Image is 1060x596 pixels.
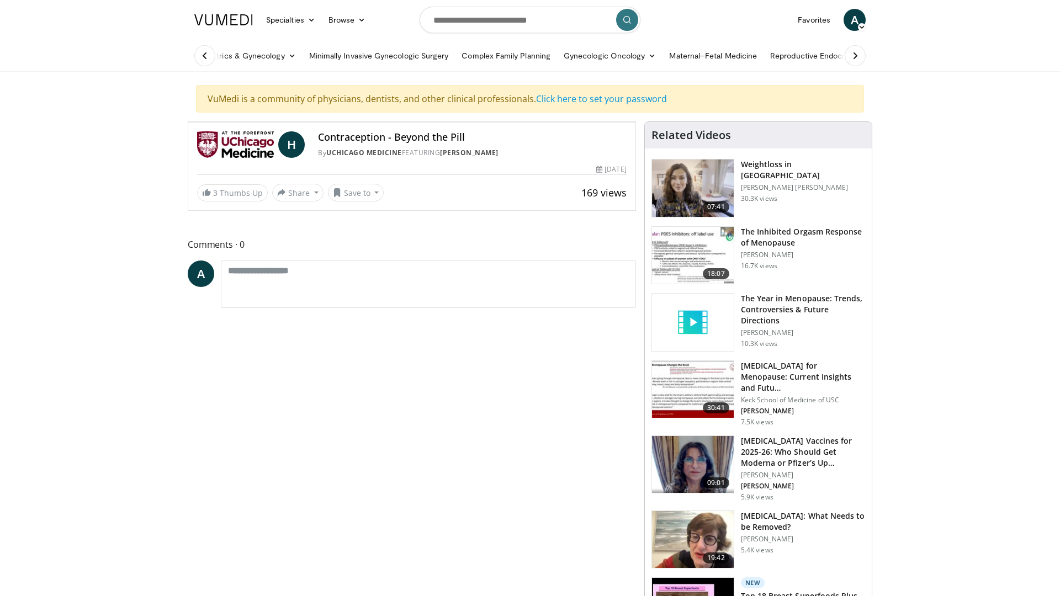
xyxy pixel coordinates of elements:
[188,45,303,67] a: Obstetrics & Gynecology
[741,471,865,480] p: [PERSON_NAME]
[703,552,729,563] span: 19:42
[741,546,773,555] p: 5.4K views
[326,148,402,157] a: UChicago Medicine
[703,402,729,413] span: 30:41
[322,9,373,31] a: Browse
[741,510,865,533] h3: [MEDICAL_DATA]: What Needs to be Removed?
[741,293,865,326] h3: The Year in Menopause: Trends, Controversies & Future Directions
[741,360,865,393] h3: [MEDICAL_DATA] for Menopause: Current Insights and Futu…
[455,45,557,67] a: Complex Family Planning
[741,183,865,192] p: [PERSON_NAME] [PERSON_NAME]
[741,407,865,416] p: [PERSON_NAME]
[741,396,865,405] p: Keck School of Medicine of USC
[741,435,865,469] h3: [MEDICAL_DATA] Vaccines for 2025-26: Who Should Get Moderna or Pfizer’s Up…
[188,260,214,287] a: A
[651,129,731,142] h4: Related Videos
[703,201,729,212] span: 07:41
[652,294,734,351] img: video_placeholder_short.svg
[741,339,777,348] p: 10.3K views
[741,482,865,491] p: [PERSON_NAME]
[703,477,729,488] span: 09:01
[764,45,948,67] a: Reproductive Endocrinology & [MEDICAL_DATA]
[652,159,734,217] img: 9983fed1-7565-45be-8934-aef1103ce6e2.150x105_q85_crop-smart_upscale.jpg
[318,131,627,143] h4: Contraception - Beyond the Pill
[651,159,865,217] a: 07:41 Weightloss in [GEOGRAPHIC_DATA] [PERSON_NAME] [PERSON_NAME] 30.3K views
[197,131,274,158] img: UChicago Medicine
[303,45,455,67] a: Minimally Invasive Gynecologic Surgery
[662,45,764,67] a: Maternal–Fetal Medicine
[741,493,773,502] p: 5.9K views
[741,251,865,259] p: [PERSON_NAME]
[196,85,864,113] div: VuMedi is a community of physicians, dentists, and other clinical professionals.
[651,435,865,502] a: 09:01 [MEDICAL_DATA] Vaccines for 2025-26: Who Should Get Moderna or Pfizer’s Up… [PERSON_NAME] [...
[703,268,729,279] span: 18:07
[278,131,305,158] a: H
[651,510,865,569] a: 19:42 [MEDICAL_DATA]: What Needs to be Removed? [PERSON_NAME] 5.4K views
[741,194,777,203] p: 30.3K views
[259,9,322,31] a: Specialties
[194,14,253,25] img: VuMedi Logo
[651,226,865,285] a: 18:07 The Inhibited Orgasm Response of Menopause [PERSON_NAME] 16.7K views
[844,9,866,31] a: A
[741,418,773,427] p: 7.5K views
[557,45,662,67] a: Gynecologic Oncology
[272,184,324,201] button: Share
[652,436,734,493] img: 4e370bb1-17f0-4657-a42f-9b995da70d2f.png.150x105_q85_crop-smart_upscale.png
[213,188,218,198] span: 3
[741,328,865,337] p: [PERSON_NAME]
[651,360,865,427] a: 30:41 [MEDICAL_DATA] for Menopause: Current Insights and Futu… Keck School of Medicine of USC [PE...
[652,227,734,284] img: 283c0f17-5e2d-42ba-a87c-168d447cdba4.150x105_q85_crop-smart_upscale.jpg
[197,184,268,201] a: 3 Thumbs Up
[420,7,640,33] input: Search topics, interventions
[741,226,865,248] h3: The Inhibited Orgasm Response of Menopause
[741,262,777,270] p: 16.7K views
[652,361,734,418] img: 47271b8a-94f4-49c8-b914-2a3d3af03a9e.150x105_q85_crop-smart_upscale.jpg
[596,164,626,174] div: [DATE]
[188,237,636,252] span: Comments 0
[581,186,627,199] span: 169 views
[791,9,837,31] a: Favorites
[741,159,865,181] h3: Weightloss in [GEOGRAPHIC_DATA]
[188,122,635,123] video-js: Video Player
[741,577,765,588] p: New
[651,293,865,352] a: The Year in Menopause: Trends, Controversies & Future Directions [PERSON_NAME] 10.3K views
[741,535,865,544] p: [PERSON_NAME]
[536,93,667,105] a: Click here to set your password
[652,511,734,568] img: 4d0a4bbe-a17a-46ab-a4ad-f5554927e0d3.150x105_q85_crop-smart_upscale.jpg
[328,184,384,201] button: Save to
[440,148,499,157] a: [PERSON_NAME]
[318,148,627,158] div: By FEATURING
